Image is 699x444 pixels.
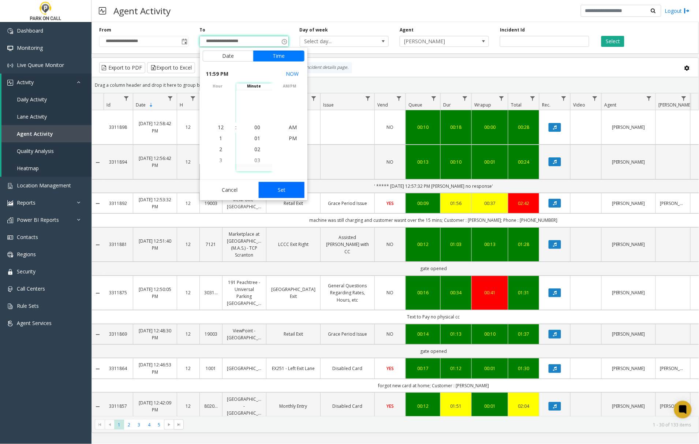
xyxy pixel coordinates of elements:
[108,124,128,131] a: 3311898
[99,62,145,73] button: Export to PDF
[658,102,692,108] span: [PERSON_NAME]
[542,102,550,108] span: Rec.
[513,124,535,131] div: 00:28
[445,289,467,296] div: 00:34
[1,160,91,177] a: Heatmap
[7,235,13,240] img: 'icon'
[379,158,401,165] a: NO
[590,93,600,103] a: Video Filter Menu
[7,269,13,275] img: 'icon'
[606,158,651,165] a: [PERSON_NAME]
[379,124,401,131] a: NO
[108,331,128,337] a: 3311869
[445,331,467,337] a: 01:13
[204,365,218,372] a: 1001
[182,200,195,207] a: 12
[254,157,260,164] span: 03
[394,93,404,103] a: Vend Filter Menu
[7,45,13,51] img: 'icon'
[176,422,182,428] span: Go to the last page
[660,403,686,410] a: [PERSON_NAME]
[174,419,184,430] span: Go to the last page
[17,148,54,154] span: Quality Analysis
[92,201,104,206] a: Collapse Details
[325,365,370,372] a: Disabled Card
[410,331,436,337] a: 00:14
[309,93,319,103] a: Lane Filter Menu
[92,290,104,296] a: Collapse Details
[604,102,616,108] span: Agent
[573,102,585,108] span: Video
[7,321,13,327] img: 'icon'
[200,83,235,89] span: hour
[138,155,172,169] a: [DATE] 12:56:42 PM
[476,403,504,410] a: 00:01
[108,403,128,410] a: 3311857
[259,182,305,198] button: Set
[513,403,535,410] div: 02:04
[443,102,451,108] span: Dur
[17,302,39,309] span: Rule Sets
[476,241,504,248] a: 00:13
[182,124,195,131] a: 12
[410,365,436,372] a: 00:17
[219,135,222,142] span: 1
[17,79,34,86] span: Activity
[410,289,436,296] a: 00:16
[410,124,436,131] a: 00:10
[410,403,436,410] a: 00:12
[379,331,401,337] a: NO
[138,120,172,134] a: [DATE] 12:58:42 PM
[114,420,124,430] span: Page 1
[410,158,436,165] a: 00:13
[377,102,388,108] span: Vend
[204,241,218,248] a: 7121
[124,420,134,430] span: Page 2
[17,27,43,34] span: Dashboard
[363,93,373,103] a: Issue Filter Menu
[204,403,218,410] a: 802090
[108,158,128,165] a: 3311894
[7,183,13,189] img: 'icon'
[476,200,504,207] a: 00:37
[219,146,222,153] span: 2
[17,182,71,189] span: Location Management
[7,80,13,86] img: 'icon'
[7,303,13,309] img: 'icon'
[1,108,91,125] a: Lane Activity
[379,200,401,207] a: YES
[476,331,504,337] a: 00:10
[513,289,535,296] div: 01:31
[429,93,439,103] a: Queue Filter Menu
[271,241,316,248] a: LCCC Exit Right
[445,241,467,248] div: 01:03
[254,124,260,131] span: 00
[513,200,535,207] a: 02:42
[134,420,144,430] span: Page 3
[606,289,651,296] a: [PERSON_NAME]
[203,182,257,198] button: Cancel
[528,93,538,103] a: Total Filter Menu
[379,289,401,296] a: NO
[606,241,651,248] a: [PERSON_NAME]
[513,158,535,165] a: 00:24
[218,124,224,131] span: 12
[17,113,47,120] span: Lane Activity
[136,102,146,108] span: Date
[476,124,504,131] div: 00:00
[227,396,262,417] a: [GEOGRAPHIC_DATA] - [GEOGRAPHIC_DATA]
[271,200,316,207] a: Retail Exit
[410,200,436,207] div: 00:09
[445,124,467,131] div: 00:18
[606,331,651,337] a: [PERSON_NAME]
[154,420,164,430] span: Page 5
[445,365,467,372] a: 01:12
[204,200,218,207] a: 19003
[410,241,436,248] a: 00:12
